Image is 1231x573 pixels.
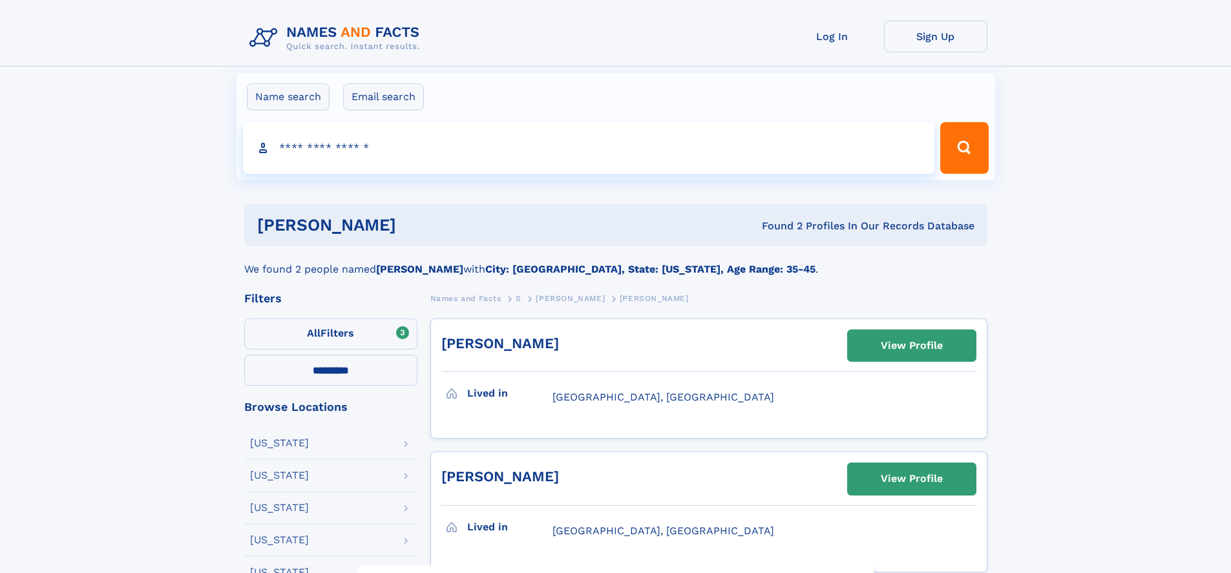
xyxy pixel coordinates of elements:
[536,290,605,306] a: [PERSON_NAME]
[516,290,521,306] a: S
[247,83,330,110] label: Name search
[244,293,417,304] div: Filters
[244,246,987,277] div: We found 2 people named with .
[620,294,689,303] span: [PERSON_NAME]
[579,219,974,233] div: Found 2 Profiles In Our Records Database
[307,327,321,339] span: All
[250,535,309,545] div: [US_STATE]
[552,525,774,537] span: [GEOGRAPHIC_DATA], [GEOGRAPHIC_DATA]
[467,382,552,404] h3: Lived in
[940,122,988,174] button: Search Button
[881,464,943,494] div: View Profile
[848,330,976,361] a: View Profile
[257,217,579,233] h1: [PERSON_NAME]
[467,516,552,538] h3: Lived in
[244,318,417,349] label: Filters
[343,83,424,110] label: Email search
[516,294,521,303] span: S
[430,290,501,306] a: Names and Facts
[552,391,774,403] span: [GEOGRAPHIC_DATA], [GEOGRAPHIC_DATA]
[376,263,463,275] b: [PERSON_NAME]
[244,21,430,56] img: Logo Names and Facts
[250,438,309,448] div: [US_STATE]
[243,122,935,174] input: search input
[485,263,815,275] b: City: [GEOGRAPHIC_DATA], State: [US_STATE], Age Range: 35-45
[781,21,884,52] a: Log In
[441,468,559,484] a: [PERSON_NAME]
[244,401,417,413] div: Browse Locations
[881,331,943,360] div: View Profile
[536,294,605,303] span: [PERSON_NAME]
[884,21,987,52] a: Sign Up
[250,503,309,513] div: [US_STATE]
[848,463,976,494] a: View Profile
[250,470,309,481] div: [US_STATE]
[441,335,559,351] a: [PERSON_NAME]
